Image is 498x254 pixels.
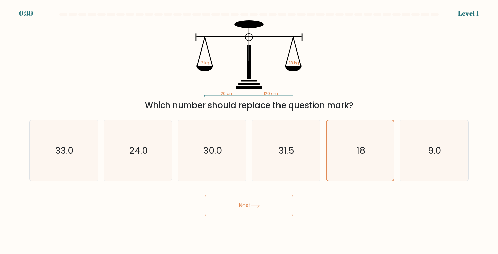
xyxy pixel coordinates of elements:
tspan: 18 kg [289,60,299,66]
div: Which number should replace the question mark? [34,99,464,112]
text: 31.5 [279,144,295,157]
div: Level 1 [458,8,479,18]
text: 24.0 [129,144,148,157]
text: 30.0 [203,144,222,157]
text: 18 [356,144,365,157]
text: 33.0 [55,144,74,157]
tspan: 120 cm [219,91,234,96]
tspan: 120 cm [264,91,278,96]
button: Next [205,195,293,216]
text: 9.0 [428,144,441,157]
tspan: ? kg [201,60,209,66]
div: 0:39 [19,8,33,18]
